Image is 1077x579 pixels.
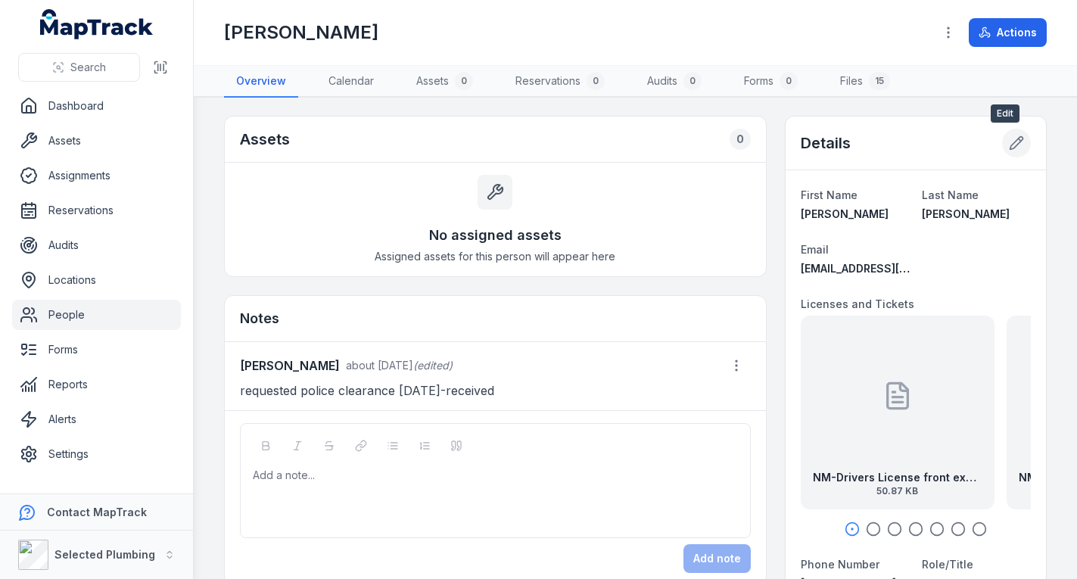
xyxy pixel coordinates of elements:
strong: Contact MapTrack [47,506,147,518]
a: Alerts [12,404,181,434]
a: People [12,300,181,330]
span: Search [70,60,106,75]
a: Forms0 [732,66,810,98]
a: Assets0 [404,66,485,98]
h3: No assigned assets [429,225,562,246]
h2: Assets [240,129,290,150]
a: Dashboard [12,91,181,121]
span: Email [801,243,829,256]
h3: Notes [240,308,279,329]
h1: [PERSON_NAME] [224,20,378,45]
a: MapTrack [40,9,154,39]
a: Files15 [828,66,902,98]
a: Locations [12,265,181,295]
h2: Details [801,132,851,154]
a: Reservations [12,195,181,226]
a: Calendar [316,66,386,98]
span: Last Name [922,188,979,201]
div: 0 [780,72,798,90]
strong: Selected Plumbing [54,548,155,561]
div: 0 [587,72,605,90]
div: 0 [683,72,702,90]
a: Assets [12,126,181,156]
button: Search [18,53,140,82]
a: Overview [224,66,298,98]
span: [PERSON_NAME] [922,207,1010,220]
span: Role/Title [922,558,973,571]
span: Licenses and Tickets [801,297,914,310]
a: Audits [12,230,181,260]
span: Edit [991,104,1019,123]
time: 7/14/2025, 10:40:38 AM [346,359,413,372]
strong: [PERSON_NAME] [240,356,340,375]
a: Forms [12,335,181,365]
span: (edited) [413,359,453,372]
span: about [DATE] [346,359,413,372]
a: Audits0 [635,66,714,98]
span: First Name [801,188,858,201]
strong: NM-Drivers License front exp7.11.25 [813,470,982,485]
a: Assignments [12,160,181,191]
button: Actions [969,18,1047,47]
a: Reservations0 [503,66,617,98]
div: 15 [869,72,890,90]
span: [PERSON_NAME] [801,207,889,220]
div: 0 [455,72,473,90]
span: 50.87 KB [813,485,982,497]
div: 0 [730,129,751,150]
a: Settings [12,439,181,469]
span: Assigned assets for this person will appear here [375,249,615,264]
p: requested police clearance [DATE]-received [240,380,751,401]
a: Reports [12,369,181,400]
span: Phone Number [801,558,879,571]
span: [EMAIL_ADDRESS][DOMAIN_NAME] [801,262,983,275]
